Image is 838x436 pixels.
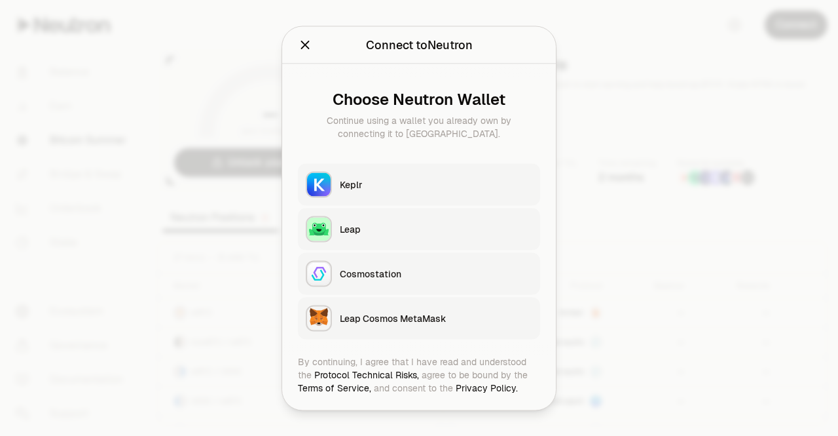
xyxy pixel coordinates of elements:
a: Terms of Service, [298,382,371,393]
a: Protocol Technical Risks, [314,368,419,380]
button: Leap Cosmos MetaMaskLeap Cosmos MetaMask [298,297,540,339]
button: CosmostationCosmostation [298,252,540,294]
img: Cosmostation [307,262,331,285]
div: Continue using a wallet you already own by connecting it to [GEOGRAPHIC_DATA]. [308,113,530,140]
div: Leap Cosmos MetaMask [340,311,532,325]
button: KeplrKeplr [298,163,540,205]
a: Privacy Policy. [456,382,518,393]
img: Leap Cosmos MetaMask [307,306,331,330]
div: Choose Neutron Wallet [308,90,530,108]
div: Cosmostation [340,267,532,280]
div: Keplr [340,178,532,191]
button: Close [298,35,312,54]
div: Connect to Neutron [366,35,473,54]
button: LeapLeap [298,208,540,250]
div: Leap [340,222,532,235]
img: Leap [307,217,331,241]
img: Keplr [307,172,331,196]
div: By continuing, I agree that I have read and understood the agree to be bound by the and consent t... [298,355,540,394]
